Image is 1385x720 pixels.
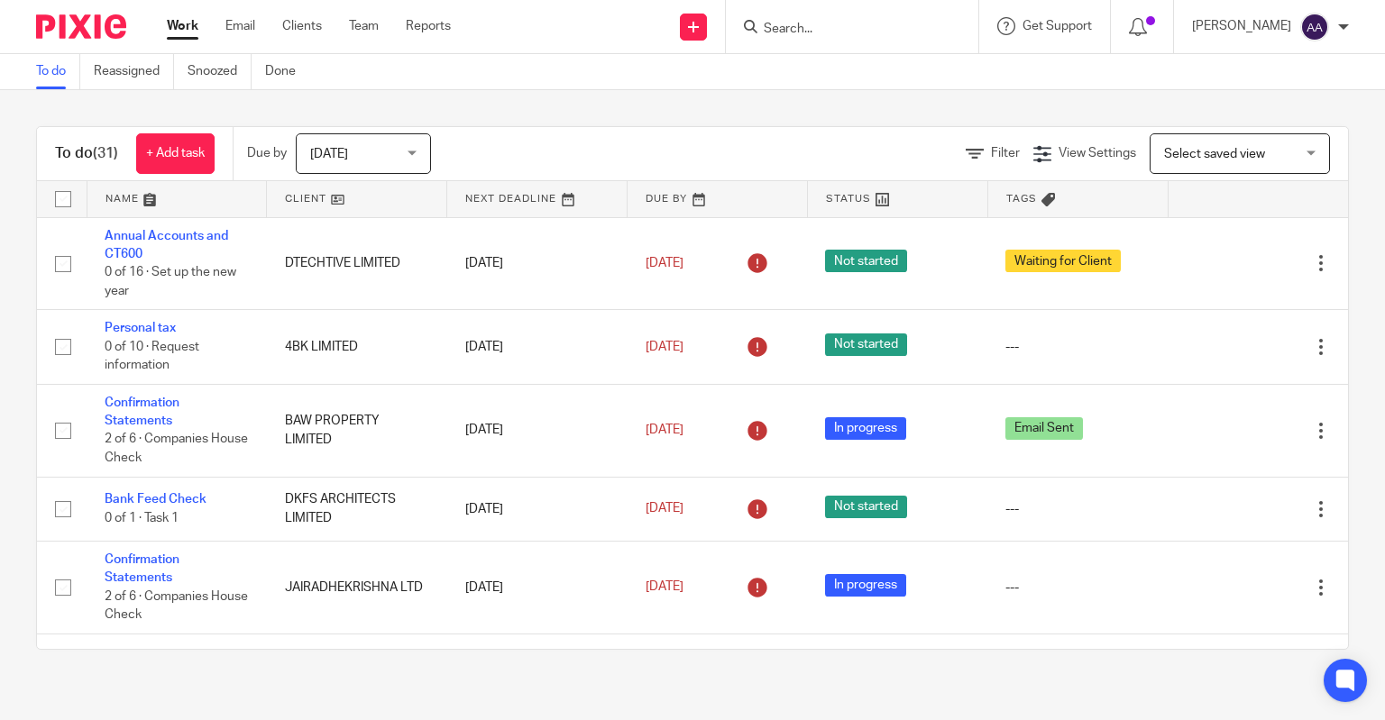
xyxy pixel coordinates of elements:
td: [DATE] [447,217,628,310]
span: In progress [825,574,906,597]
td: JAIRADHEKRISHNA LTD [267,541,447,633]
span: 2 of 6 · Companies House Check [105,590,248,622]
span: 0 of 1 · Task 1 [105,512,179,524]
span: [DATE] [646,503,683,515]
span: Email Sent [1005,417,1083,440]
a: Snoozed [188,54,252,89]
div: --- [1005,338,1150,356]
a: Bank Feed Check [105,493,206,506]
a: Email [225,17,255,35]
a: + Add task [136,133,215,174]
span: View Settings [1059,147,1136,159]
span: [DATE] [646,581,683,594]
span: [DATE] [646,341,683,353]
a: Personal tax [105,322,176,334]
input: Search [762,22,924,38]
span: Filter [991,147,1020,159]
span: Select saved view [1164,148,1265,160]
a: To do [36,54,80,89]
a: Clients [282,17,322,35]
td: DKFS ARCHITECTS LIMITED [267,477,447,541]
span: (31) [93,146,118,160]
td: BAW PROPERTY LIMITED [267,384,447,477]
img: Pixie [36,14,126,39]
span: 0 of 10 · Request information [105,341,199,372]
div: --- [1005,500,1150,518]
td: [DATE] [447,310,628,384]
a: Confirmation Statements [105,553,179,584]
td: [DATE] [447,541,628,633]
a: Reassigned [94,54,174,89]
span: Not started [825,496,907,518]
td: [DATE] [447,633,628,697]
td: [DATE] [447,384,628,477]
a: Confirmation Statements [105,396,179,427]
span: [DATE] [646,424,683,436]
span: Waiting for Client [1005,250,1121,272]
td: 5IVETECH LIMITED [267,633,447,697]
a: Team [349,17,379,35]
img: svg%3E [1300,13,1329,41]
div: --- [1005,579,1150,597]
td: [DATE] [447,477,628,541]
span: 0 of 16 · Set up the new year [105,266,236,297]
td: DTECHTIVE LIMITED [267,217,447,310]
p: [PERSON_NAME] [1192,17,1291,35]
span: [DATE] [310,148,348,160]
a: Done [265,54,309,89]
span: In progress [825,417,906,440]
h1: To do [55,144,118,163]
span: Get Support [1023,20,1092,32]
span: Not started [825,333,907,356]
td: 4BK LIMITED [267,310,447,384]
span: [DATE] [646,257,683,269]
span: Not started [825,250,907,272]
a: Work [167,17,198,35]
a: Reports [406,17,451,35]
span: Tags [1006,194,1037,204]
span: 2 of 6 · Companies House Check [105,433,248,465]
p: Due by [247,144,287,162]
a: Annual Accounts and CT600 [105,230,228,260]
